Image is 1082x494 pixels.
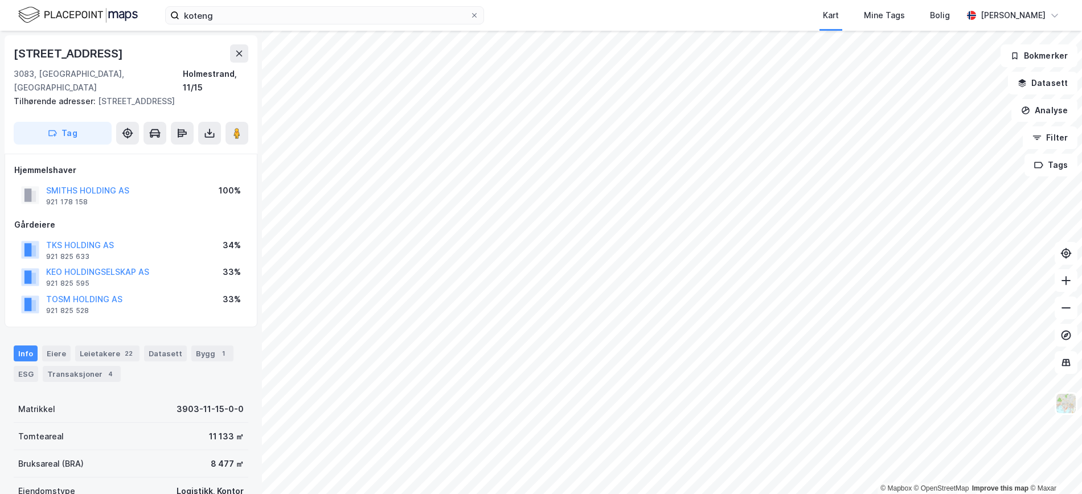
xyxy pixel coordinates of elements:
[209,430,244,443] div: 11 133 ㎡
[122,348,135,359] div: 22
[42,345,71,361] div: Eiere
[219,184,241,197] div: 100%
[1023,126,1077,149] button: Filter
[211,457,244,471] div: 8 477 ㎡
[177,402,244,416] div: 3903-11-15-0-0
[183,67,248,94] div: Holmestrand, 11/15
[46,306,89,315] div: 921 825 528
[191,345,233,361] div: Bygg
[179,7,470,24] input: Søk på adresse, matrikkel, gårdeiere, leietakere eller personer
[14,94,239,108] div: [STREET_ADDRESS]
[864,9,905,22] div: Mine Tags
[14,44,125,63] div: [STREET_ADDRESS]
[14,67,183,94] div: 3083, [GEOGRAPHIC_DATA], [GEOGRAPHIC_DATA]
[18,457,84,471] div: Bruksareal (BRA)
[18,5,138,25] img: logo.f888ab2527a4732fd821a326f86c7f29.svg
[14,345,38,361] div: Info
[14,96,98,106] span: Tilhørende adresser:
[1024,154,1077,176] button: Tags
[930,9,950,22] div: Bolig
[46,252,89,261] div: 921 825 633
[914,484,969,492] a: OpenStreetMap
[46,279,89,288] div: 921 825 595
[1008,72,1077,94] button: Datasett
[105,368,116,380] div: 4
[223,265,241,279] div: 33%
[1055,393,1077,414] img: Z
[972,484,1028,492] a: Improve this map
[14,218,248,232] div: Gårdeiere
[14,122,112,145] button: Tag
[144,345,187,361] div: Datasett
[880,484,912,492] a: Mapbox
[1011,99,1077,122] button: Analyse
[18,430,64,443] div: Tomteareal
[14,366,38,382] div: ESG
[218,348,229,359] div: 1
[823,9,839,22] div: Kart
[223,293,241,306] div: 33%
[43,366,121,382] div: Transaksjoner
[18,402,55,416] div: Matrikkel
[1001,44,1077,67] button: Bokmerker
[75,345,140,361] div: Leietakere
[981,9,1046,22] div: [PERSON_NAME]
[14,163,248,177] div: Hjemmelshaver
[46,197,88,207] div: 921 178 158
[223,238,241,252] div: 34%
[1025,439,1082,494] div: Kontrollprogram for chat
[1025,439,1082,494] iframe: Chat Widget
